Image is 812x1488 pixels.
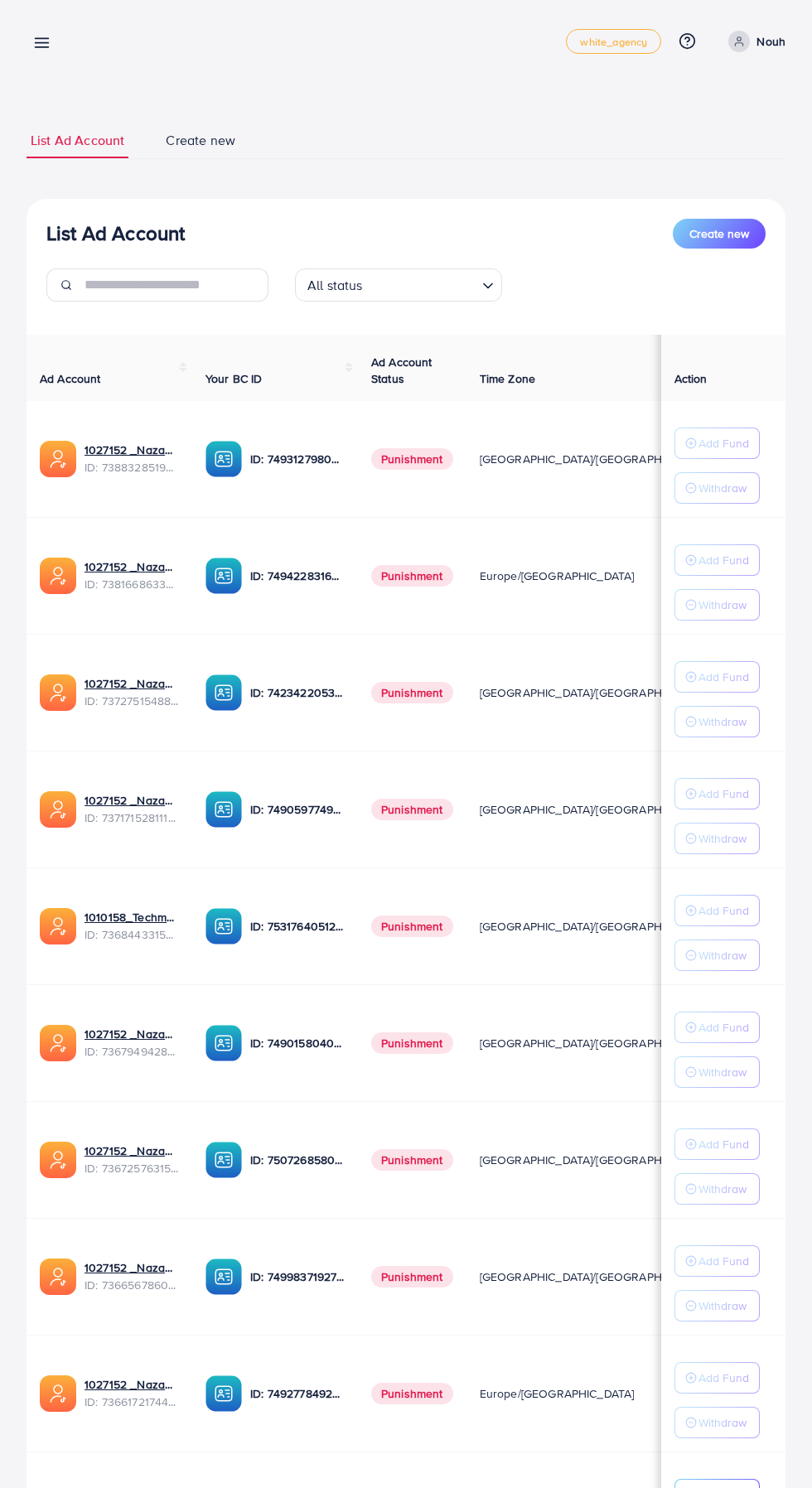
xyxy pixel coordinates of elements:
[371,916,453,937] span: Punishment
[205,441,242,477] img: ic-ba-acc.ded83a64.svg
[85,576,179,592] span: ID: 7381668633665093648
[40,1025,76,1061] img: ic-ads-acc.e4c84228.svg
[480,370,535,387] span: Time Zone
[674,1128,760,1160] button: Add Fund
[40,791,76,828] img: ic-ads-acc.e4c84228.svg
[674,823,760,854] button: Withdraw
[85,809,179,826] span: ID: 7371715281112170513
[250,566,345,586] p: ID: 7494228316518858759
[674,1056,760,1088] button: Withdraw
[698,667,749,687] p: Add Fund
[85,909,179,943] div: <span class='underline'>1010158_Techmanistan pk acc_1715599413927</span></br>7368443315504726017
[205,1025,242,1061] img: ic-ba-acc.ded83a64.svg
[250,449,345,469] p: ID: 7493127980932333584
[85,909,179,925] a: 1010158_Techmanistan pk acc_1715599413927
[698,1251,749,1271] p: Add Fund
[371,1266,453,1288] span: Punishment
[40,1375,76,1412] img: ic-ads-acc.e4c84228.svg
[85,1026,179,1042] a: 1027152 _Nazaagency_003
[480,684,710,701] span: [GEOGRAPHIC_DATA]/[GEOGRAPHIC_DATA]
[85,1143,179,1159] a: 1027152 _Nazaagency_016
[250,1033,345,1053] p: ID: 7490158040596217873
[85,459,179,476] span: ID: 7388328519014645761
[674,544,760,576] button: Add Fund
[250,800,345,819] p: ID: 7490597749134508040
[205,558,242,594] img: ic-ba-acc.ded83a64.svg
[85,1376,179,1393] a: 1027152 _Nazaagency_018
[674,778,760,809] button: Add Fund
[674,661,760,693] button: Add Fund
[674,1407,760,1438] button: Withdraw
[205,1259,242,1295] img: ic-ba-acc.ded83a64.svg
[480,568,635,584] span: Europe/[GEOGRAPHIC_DATA]
[698,945,747,965] p: Withdraw
[40,370,101,387] span: Ad Account
[85,558,179,575] a: 1027152 _Nazaagency_023
[368,270,476,297] input: Search for option
[674,370,708,387] span: Action
[85,675,179,709] div: <span class='underline'>1027152 _Nazaagency_007</span></br>7372751548805726224
[674,1012,760,1043] button: Add Fund
[85,1277,179,1293] span: ID: 7366567860828749825
[295,268,502,302] div: Search for option
[166,131,235,150] span: Create new
[371,682,453,703] span: Punishment
[698,829,747,848] p: Withdraw
[85,693,179,709] span: ID: 7372751548805726224
[674,1362,760,1394] button: Add Fund
[40,1142,76,1178] img: ic-ads-acc.e4c84228.svg
[698,1062,747,1082] p: Withdraw
[205,674,242,711] img: ic-ba-acc.ded83a64.svg
[85,1160,179,1176] span: ID: 7367257631523782657
[580,36,647,47] span: white_agency
[85,558,179,592] div: <span class='underline'>1027152 _Nazaagency_023</span></br>7381668633665093648
[722,31,785,52] a: Nouh
[205,908,242,944] img: ic-ba-acc.ded83a64.svg
[480,1385,635,1402] span: Europe/[GEOGRAPHIC_DATA]
[698,712,747,732] p: Withdraw
[205,791,242,828] img: ic-ba-acc.ded83a64.svg
[674,428,760,459] button: Add Fund
[674,589,760,621] button: Withdraw
[698,901,749,920] p: Add Fund
[250,683,345,703] p: ID: 7423422053648285697
[689,225,749,242] span: Create new
[698,1179,747,1199] p: Withdraw
[250,1384,345,1403] p: ID: 7492778492849930241
[85,1394,179,1410] span: ID: 7366172174454882305
[85,1376,179,1410] div: <span class='underline'>1027152 _Nazaagency_018</span></br>7366172174454882305
[85,1043,179,1060] span: ID: 7367949428067450896
[205,370,263,387] span: Your BC ID
[566,29,661,54] a: white_agency
[674,895,760,926] button: Add Fund
[674,1173,760,1205] button: Withdraw
[480,1035,710,1051] span: [GEOGRAPHIC_DATA]/[GEOGRAPHIC_DATA]
[698,478,747,498] p: Withdraw
[250,1267,345,1287] p: ID: 7499837192777400321
[698,433,749,453] p: Add Fund
[673,219,766,249] button: Create new
[756,31,785,51] p: Nouh
[698,1134,749,1154] p: Add Fund
[371,354,433,387] span: Ad Account Status
[480,1268,710,1285] span: [GEOGRAPHIC_DATA]/[GEOGRAPHIC_DATA]
[85,1143,179,1176] div: <span class='underline'>1027152 _Nazaagency_016</span></br>7367257631523782657
[674,1290,760,1321] button: Withdraw
[371,565,453,587] span: Punishment
[371,1032,453,1054] span: Punishment
[371,1149,453,1171] span: Punishment
[85,675,179,692] a: 1027152 _Nazaagency_007
[250,916,345,936] p: ID: 7531764051207716871
[250,1150,345,1170] p: ID: 7507268580682137618
[480,918,710,935] span: [GEOGRAPHIC_DATA]/[GEOGRAPHIC_DATA]
[40,558,76,594] img: ic-ads-acc.e4c84228.svg
[698,1413,747,1432] p: Withdraw
[85,442,179,458] a: 1027152 _Nazaagency_019
[371,448,453,470] span: Punishment
[31,131,124,150] span: List Ad Account
[40,1259,76,1295] img: ic-ads-acc.e4c84228.svg
[480,1152,710,1168] span: [GEOGRAPHIC_DATA]/[GEOGRAPHIC_DATA]
[85,1259,179,1276] a: 1027152 _Nazaagency_0051
[85,1026,179,1060] div: <span class='underline'>1027152 _Nazaagency_003</span></br>7367949428067450896
[40,441,76,477] img: ic-ads-acc.e4c84228.svg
